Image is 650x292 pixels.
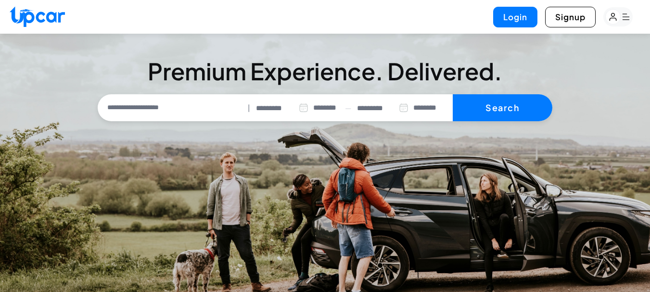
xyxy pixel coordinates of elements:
[345,102,351,114] span: —
[98,60,553,83] h3: Premium Experience. Delivered.
[493,7,537,27] button: Login
[248,102,250,114] span: |
[545,7,596,27] button: Signup
[453,94,552,121] button: Search
[10,6,65,27] img: Upcar Logo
